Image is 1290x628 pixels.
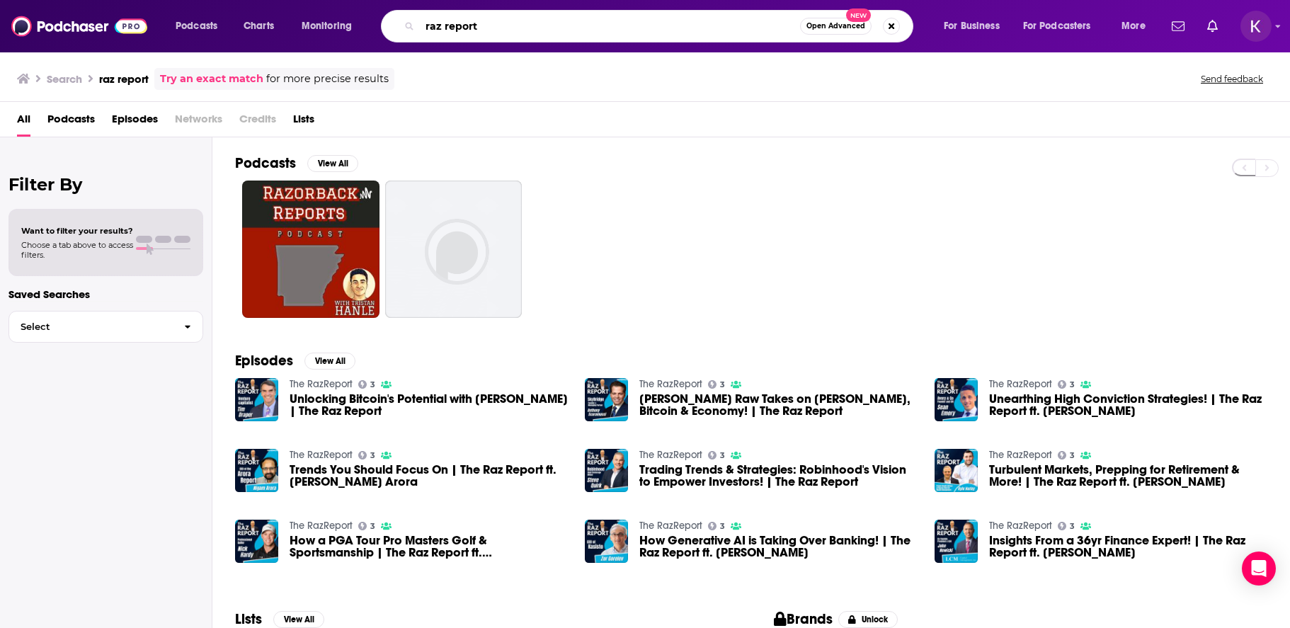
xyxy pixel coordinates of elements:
a: 3 [1058,522,1075,530]
img: Insights From a 36yr Finance Expert! | The Raz Report ft. John Nowicki [935,520,978,563]
button: open menu [1112,15,1163,38]
h2: Filter By [8,174,203,195]
span: Logged in as kwignall [1240,11,1272,42]
a: Trends You Should Focus On | The Raz Report ft. Nigam Arora [290,464,568,488]
span: Monitoring [302,16,352,36]
button: Open AdvancedNew [800,18,872,35]
a: The RazReport [989,449,1052,461]
a: Podcasts [47,108,95,137]
a: How a PGA Tour Pro Masters Golf & Sportsmanship | The Raz Report ft. Nick Hardy [235,520,278,563]
span: 3 [720,452,725,459]
img: Turbulent Markets, Prepping for Retirement & More! | The Raz Report ft. Kyle Hurley [935,449,978,492]
a: The RazReport [989,378,1052,390]
a: The RazReport [290,378,353,390]
span: How a PGA Tour Pro Masters Golf & Sportsmanship | The Raz Report ft. [PERSON_NAME] [290,535,568,559]
a: Trading Trends & Strategies: Robinhood's Vision to Empower Investors! | The Raz Report [585,449,628,492]
span: Lists [293,108,314,137]
a: Trends You Should Focus On | The Raz Report ft. Nigam Arora [235,449,278,492]
span: Trends You Should Focus On | The Raz Report ft. [PERSON_NAME] Arora [290,464,568,488]
button: View All [307,155,358,172]
a: The RazReport [639,520,702,532]
button: Select [8,311,203,343]
h2: Brands [774,610,833,628]
button: open menu [934,15,1017,38]
a: Unearthing High Conviction Strategies! | The Raz Report ft. Sean Emory [989,393,1267,417]
span: How Generative AI is Taking Over Banking! | The Raz Report ft. [PERSON_NAME] [639,535,918,559]
h2: Lists [235,610,262,628]
a: ListsView All [235,610,324,628]
span: Choose a tab above to access filters. [21,240,133,260]
button: open menu [166,15,236,38]
a: Try an exact match [160,71,263,87]
a: 3 [358,451,376,459]
span: 3 [1070,452,1075,459]
img: Anthony Scaramucci's Raw Takes on Trump, Bitcoin & Economy! | The Raz Report [585,378,628,421]
h2: Podcasts [235,154,296,172]
span: For Podcasters [1023,16,1091,36]
a: How Generative AI is Taking Over Banking! | The Raz Report ft. Zor Gorelov [639,535,918,559]
img: Unearthing High Conviction Strategies! | The Raz Report ft. Sean Emory [935,378,978,421]
span: 3 [1070,382,1075,388]
span: Turbulent Markets, Prepping for Retirement & More! | The Raz Report ft. [PERSON_NAME] [989,464,1267,488]
a: 3 [708,380,726,389]
a: 3 [358,380,376,389]
span: Charts [244,16,274,36]
a: EpisodesView All [235,352,355,370]
a: 3 [708,451,726,459]
a: How a PGA Tour Pro Masters Golf & Sportsmanship | The Raz Report ft. Nick Hardy [290,535,568,559]
a: The RazReport [639,449,702,461]
button: open menu [292,15,370,38]
a: Trading Trends & Strategies: Robinhood's Vision to Empower Investors! | The Raz Report [639,464,918,488]
span: Networks [175,108,222,137]
a: PodcastsView All [235,154,358,172]
div: Search podcasts, credits, & more... [394,10,927,42]
a: Unlocking Bitcoin's Potential with Tim Draper | The Raz Report [290,393,568,417]
a: 3 [1058,380,1075,389]
span: Insights From a 36yr Finance Expert! | The Raz Report ft. [PERSON_NAME] [989,535,1267,559]
button: open menu [1014,15,1112,38]
a: The RazReport [290,520,353,532]
span: Open Advanced [806,23,865,30]
a: The RazReport [290,449,353,461]
span: Select [9,322,173,331]
h3: raz report [99,72,149,86]
a: Insights From a 36yr Finance Expert! | The Raz Report ft. John Nowicki [989,535,1267,559]
button: View All [273,611,324,628]
img: Podchaser - Follow, Share and Rate Podcasts [11,13,147,40]
span: 3 [370,452,375,459]
a: Show notifications dropdown [1201,14,1223,38]
span: Want to filter your results? [21,226,133,236]
img: Unlocking Bitcoin's Potential with Tim Draper | The Raz Report [235,378,278,421]
span: For Business [944,16,1000,36]
a: 3 [708,522,726,530]
span: 3 [370,523,375,530]
button: Show profile menu [1240,11,1272,42]
span: [PERSON_NAME] Raw Takes on [PERSON_NAME], Bitcoin & Economy! | The Raz Report [639,393,918,417]
a: Episodes [112,108,158,137]
span: Unearthing High Conviction Strategies! | The Raz Report ft. [PERSON_NAME] [989,393,1267,417]
a: Turbulent Markets, Prepping for Retirement & More! | The Raz Report ft. Kyle Hurley [989,464,1267,488]
span: Podcasts [176,16,217,36]
span: 3 [1070,523,1075,530]
img: How Generative AI is Taking Over Banking! | The Raz Report ft. Zor Gorelov [585,520,628,563]
a: Show notifications dropdown [1166,14,1190,38]
span: for more precise results [266,71,389,87]
a: 3 [358,522,376,530]
a: Anthony Scaramucci's Raw Takes on Trump, Bitcoin & Economy! | The Raz Report [639,393,918,417]
span: More [1121,16,1146,36]
img: User Profile [1240,11,1272,42]
a: All [17,108,30,137]
a: Charts [234,15,282,38]
button: Unlock [838,611,898,628]
input: Search podcasts, credits, & more... [420,15,800,38]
